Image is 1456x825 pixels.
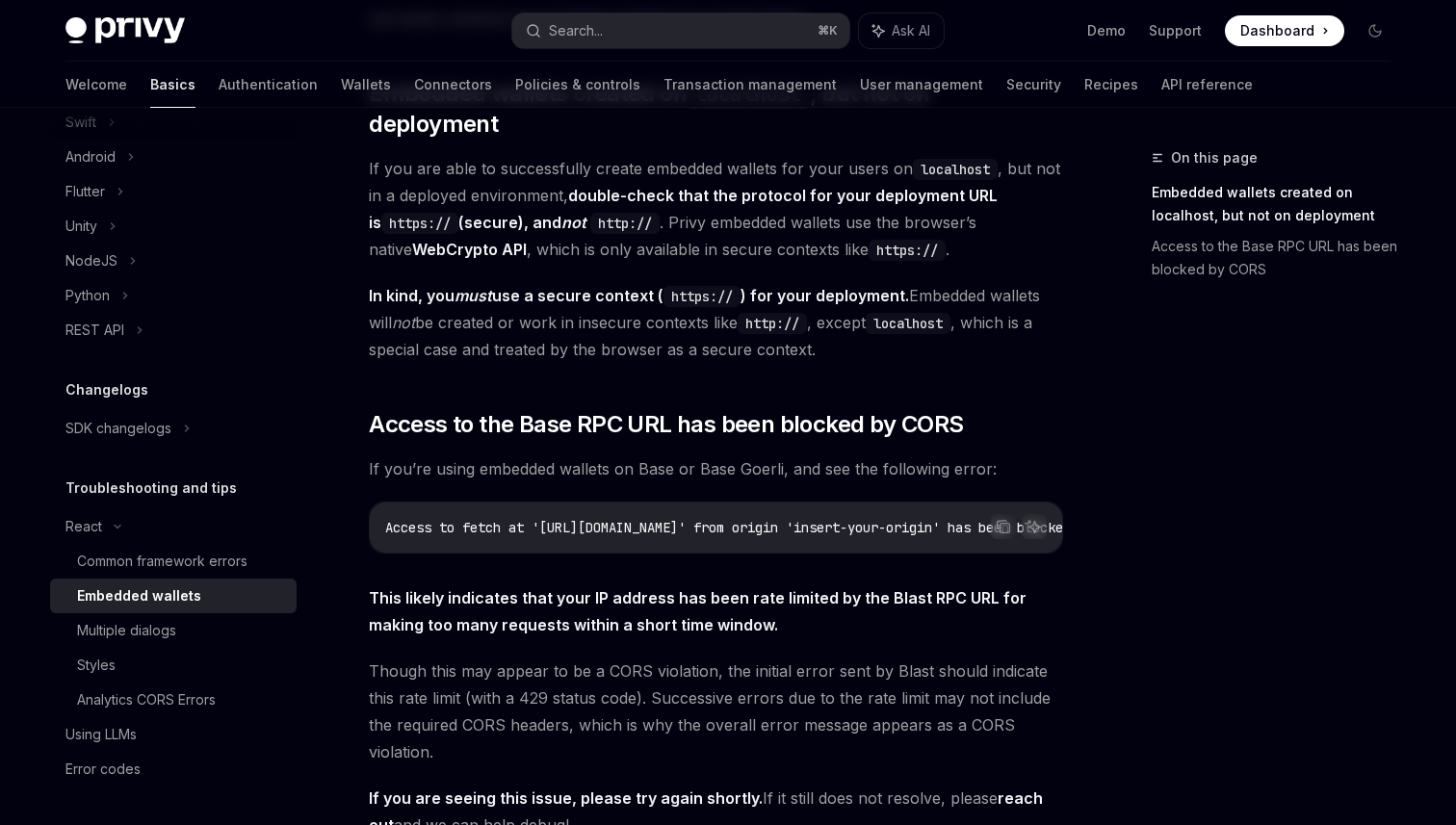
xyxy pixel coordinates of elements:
[50,683,297,717] a: Analytics CORS Errors
[369,78,1063,140] span: Embedded wallets created on , but not on deployment
[1161,62,1253,108] a: API reference
[50,648,297,683] a: Styles
[455,286,492,305] em: must
[515,62,640,108] a: Policies & controls
[1152,177,1406,231] a: Embedded wallets created on localhost, but not on deployment
[77,550,247,573] div: Common framework errors
[369,657,1063,765] span: Though this may appear to be a CORS violation, the initial error sent by Blast should indicate th...
[512,13,849,48] button: Search...⌘K
[65,378,148,401] h5: Changelogs
[1087,21,1126,40] a: Demo
[892,21,930,40] span: Ask AI
[412,240,527,260] a: WebCrypto API
[50,717,297,752] a: Using LLMs
[369,788,763,808] strong: If you are seeing this issue, please try again shortly.
[385,519,1209,536] span: Access to fetch at '[URL][DOMAIN_NAME]' from origin 'insert-your-origin' has been blocked by CORS...
[219,62,318,108] a: Authentication
[65,249,117,272] div: NodeJS
[369,588,1027,634] strong: This likely indicates that your IP address has been rate limited by the Blast RPC URL for making ...
[392,313,415,332] em: not
[50,752,297,786] a: Error codes
[859,13,944,48] button: Ask AI
[590,213,660,234] code: http://
[65,180,105,203] div: Flutter
[1171,146,1258,169] span: On this page
[1006,62,1061,108] a: Security
[369,455,1063,482] span: If you’re using embedded wallets on Base or Base Goerli, and see the following error:
[150,62,195,108] a: Basics
[991,514,1016,539] button: Copy the contents from the code block
[913,159,998,180] code: localhost
[65,145,116,168] div: Android
[77,654,116,677] div: Styles
[1240,21,1314,40] span: Dashboard
[381,213,458,234] code: https://
[1225,15,1344,46] a: Dashboard
[1149,21,1202,40] a: Support
[549,19,603,42] div: Search...
[663,62,837,108] a: Transaction management
[77,688,216,711] div: Analytics CORS Errors
[65,62,127,108] a: Welcome
[50,544,297,579] a: Common framework errors
[1360,15,1391,46] button: Toggle dark mode
[1152,231,1406,285] a: Access to the Base RPC URL has been blocked by CORS
[738,313,807,334] code: http://
[1084,62,1138,108] a: Recipes
[341,62,391,108] a: Wallets
[65,284,110,307] div: Python
[65,758,141,781] div: Error codes
[869,240,946,261] code: https://
[369,409,963,440] span: Access to the Base RPC URL has been blocked by CORS
[65,319,124,342] div: REST API
[65,17,185,44] img: dark logo
[50,613,297,648] a: Multiple dialogs
[369,186,998,232] strong: double-check that the protocol for your deployment URL is (secure), and
[50,579,297,613] a: Embedded wallets
[77,619,176,642] div: Multiple dialogs
[561,213,586,232] em: not
[369,155,1063,263] span: If you are able to successfully create embedded wallets for your users on , but not in a deployed...
[663,286,741,307] code: https://
[369,286,909,305] strong: In kind, you use a secure context ( ) for your deployment.
[369,282,1063,363] span: Embedded wallets will be created or work in insecure contexts like , except , which is a special ...
[866,313,950,334] code: localhost
[414,62,492,108] a: Connectors
[77,584,201,607] div: Embedded wallets
[65,215,97,238] div: Unity
[65,515,102,538] div: React
[65,477,237,500] h5: Troubleshooting and tips
[1022,514,1047,539] button: Ask AI
[65,417,171,440] div: SDK changelogs
[860,62,983,108] a: User management
[65,723,137,746] div: Using LLMs
[818,23,838,39] span: ⌘ K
